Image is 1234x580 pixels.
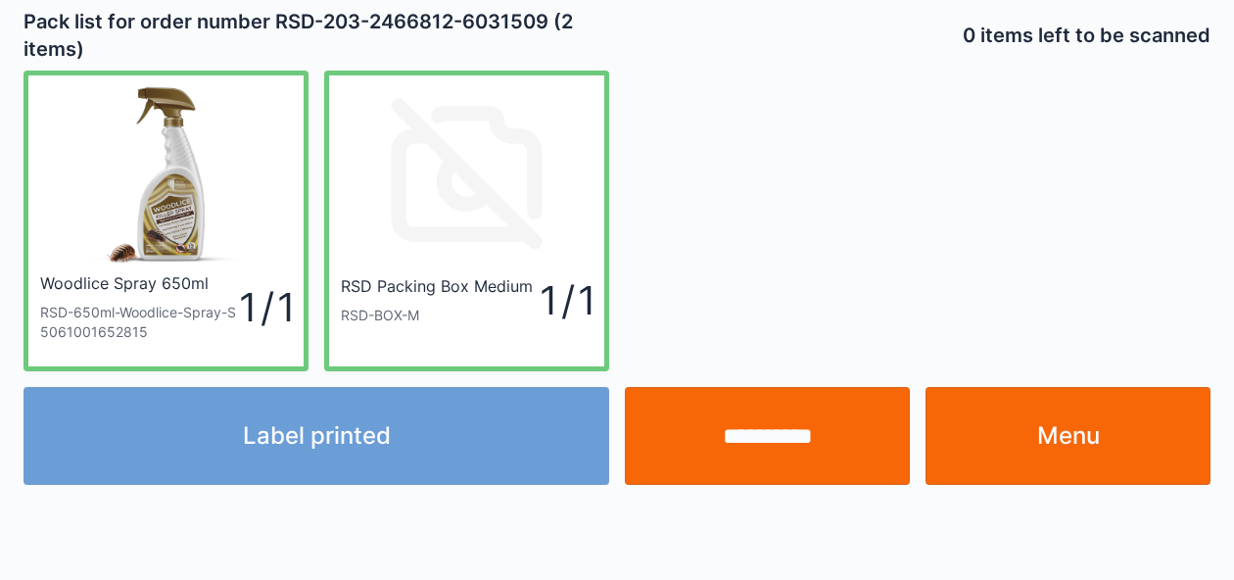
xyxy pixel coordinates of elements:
[341,306,538,325] div: RSD-BOX-M
[324,71,609,371] a: RSD Packing Box MediumRSD-BOX-M1 / 1
[24,71,308,371] a: Woodlice Spray 650mlRSD-650ml-Woodlice-Spray-S50610016528151 / 1
[538,272,593,328] div: 1 / 1
[963,22,1210,49] h2: 0 items left to be scanned
[925,387,1210,485] a: Menu
[24,8,609,63] h2: Pack list for order number RSD-203-2466812-6031509 (2 items)
[40,303,236,322] div: RSD-650ml-Woodlice-Spray-S
[40,322,236,342] div: 5061001652815
[236,279,292,335] div: 1 / 1
[341,275,533,298] div: RSD Packing Box Medium
[40,272,231,295] div: Woodlice Spray 650ml
[75,83,257,265] img: 71qy_TC5SJL_7c5906f0-2fef-448c-a19a-ece9e2956404_2048x2048.jpg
